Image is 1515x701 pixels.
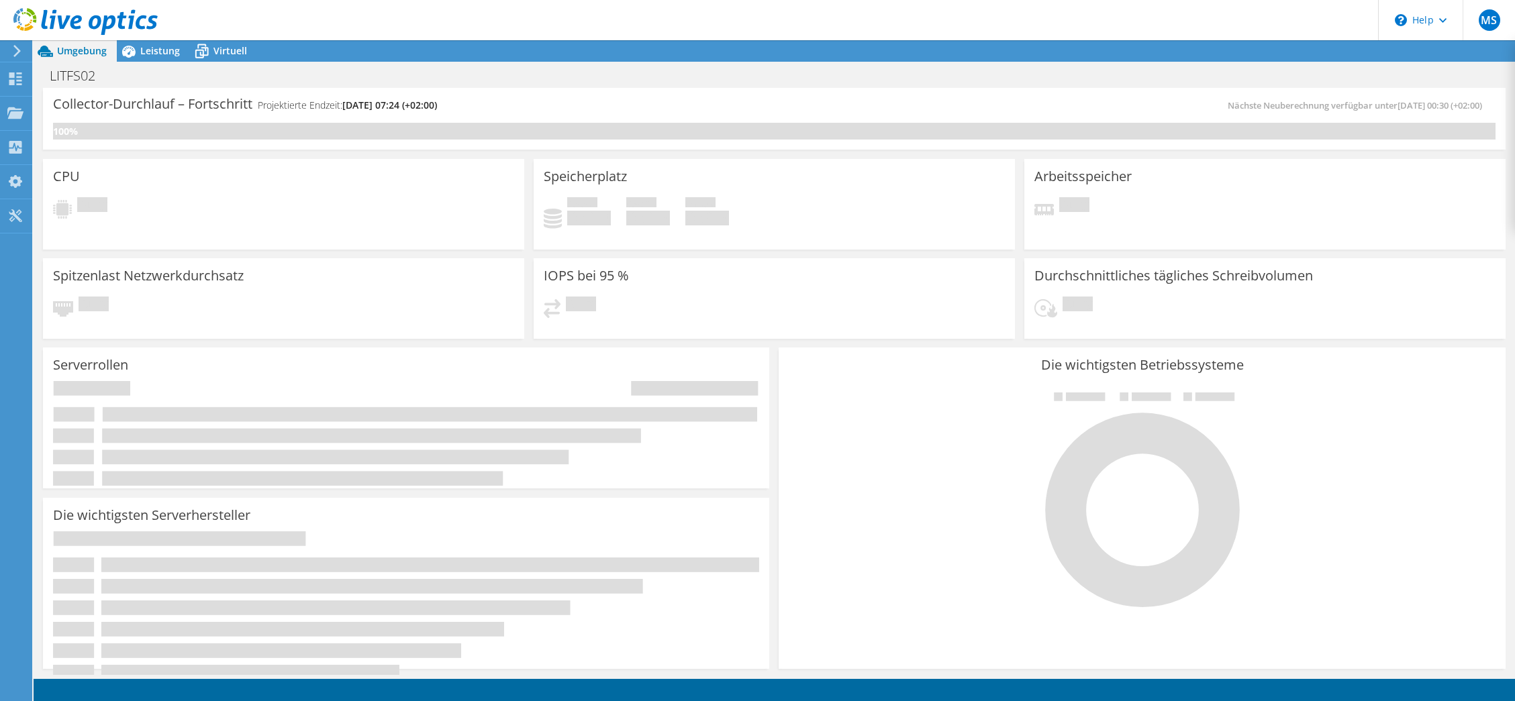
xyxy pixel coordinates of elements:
h4: 0 GiB [685,211,729,225]
span: Umgebung [57,44,107,57]
span: MS [1479,9,1500,31]
h3: Die wichtigsten Betriebssysteme [789,358,1495,372]
h4: 0 GiB [567,211,611,225]
h3: Die wichtigsten Serverhersteller [53,508,250,523]
h4: Projektierte Endzeit: [258,98,437,113]
span: Ausstehend [77,197,107,215]
span: Verfügbar [626,197,656,211]
span: Insgesamt [685,197,716,211]
h1: LITFS02 [44,68,116,83]
span: [DATE] 07:24 (+02:00) [342,99,437,111]
h3: CPU [53,169,80,184]
span: Leistung [140,44,180,57]
span: Nächste Neuberechnung verfügbar unter [1228,99,1489,111]
span: Ausstehend [566,296,596,315]
svg: \n [1395,14,1407,26]
h3: Durchschnittliches tägliches Schreibvolumen [1034,268,1313,283]
h3: Arbeitsspeicher [1034,169,1132,184]
span: Virtuell [213,44,247,57]
h4: 0 GiB [626,211,670,225]
h3: Spitzenlast Netzwerkdurchsatz [53,268,244,283]
span: Ausstehend [79,296,109,315]
span: [DATE] 00:30 (+02:00) [1398,99,1482,111]
h3: Speicherplatz [544,169,627,184]
span: Belegt [567,197,597,211]
h3: Serverrollen [53,358,128,372]
h3: IOPS bei 95 % [544,268,629,283]
span: Ausstehend [1063,296,1093,315]
span: Ausstehend [1059,197,1089,215]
